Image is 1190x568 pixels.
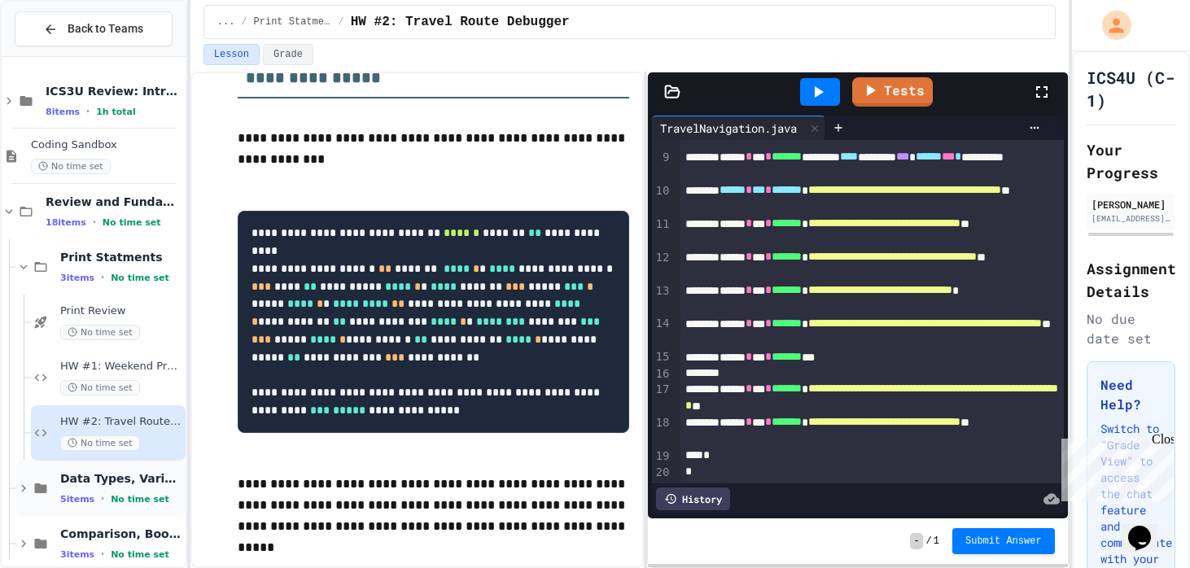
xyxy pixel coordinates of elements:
span: Data Types, Variables, and Math [60,471,182,486]
div: 14 [652,316,672,349]
div: Chat with us now!Close [7,7,112,103]
span: 8 items [46,107,80,117]
div: History [656,487,730,510]
div: TravelNavigation.java [652,116,825,140]
span: No time set [103,217,161,228]
button: Back to Teams [15,11,173,46]
div: 13 [652,283,672,317]
span: / [926,535,932,548]
span: No time set [111,494,169,505]
span: HW #2: Travel Route Debugger [60,415,182,429]
span: 3 items [60,273,94,283]
span: 1h total [96,107,136,117]
div: [EMAIL_ADDRESS][PERSON_NAME][DOMAIN_NAME] [1092,212,1170,225]
span: / [339,15,344,28]
h1: ICS4U (C-1) [1087,66,1175,111]
div: 10 [652,183,672,216]
button: Grade [263,44,313,65]
div: 20 [652,465,672,481]
h2: Assignment Details [1087,257,1175,303]
span: 18 items [46,217,86,228]
span: Print Statments [254,15,332,28]
span: • [101,271,104,284]
div: No due date set [1087,309,1175,348]
div: 19 [652,448,672,465]
span: Back to Teams [68,20,143,37]
div: 9 [652,150,672,183]
span: ICS3U Review: Introduction to java [46,84,182,98]
span: / [241,15,247,28]
span: HW #1: Weekend Project Planner [60,360,182,374]
span: Print Review [60,304,182,318]
span: 3 items [60,549,94,560]
span: HW #2: Travel Route Debugger [351,12,570,32]
span: 1 [934,535,939,548]
h3: Need Help? [1100,375,1162,414]
div: 15 [652,349,672,365]
span: - [910,533,922,549]
div: 18 [652,415,672,448]
span: Print Statments [60,250,182,264]
div: 12 [652,250,672,283]
span: • [101,548,104,561]
div: [PERSON_NAME] [1092,197,1170,212]
div: My Account [1085,7,1135,44]
a: Tests [852,77,933,107]
span: No time set [60,435,140,451]
span: • [101,492,104,505]
button: Submit Answer [952,528,1055,554]
span: Review and Fundamentals [46,194,182,209]
iframe: chat widget [1122,503,1174,552]
span: Comparison, Boolean Logic, If-Statements [60,526,182,541]
span: Submit Answer [965,535,1042,548]
span: Coding Sandbox [31,138,182,152]
span: 5 items [60,494,94,505]
span: No time set [60,380,140,395]
div: 16 [652,366,672,382]
button: Lesson [203,44,260,65]
span: No time set [31,159,111,174]
span: No time set [111,273,169,283]
span: No time set [60,325,140,340]
h2: Your Progress [1087,138,1175,184]
div: 17 [652,382,672,415]
span: No time set [111,549,169,560]
span: • [86,105,90,118]
div: 11 [652,216,672,250]
div: TravelNavigation.java [652,120,805,137]
span: • [93,216,96,229]
span: ... [217,15,235,28]
iframe: chat widget [1055,432,1174,501]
